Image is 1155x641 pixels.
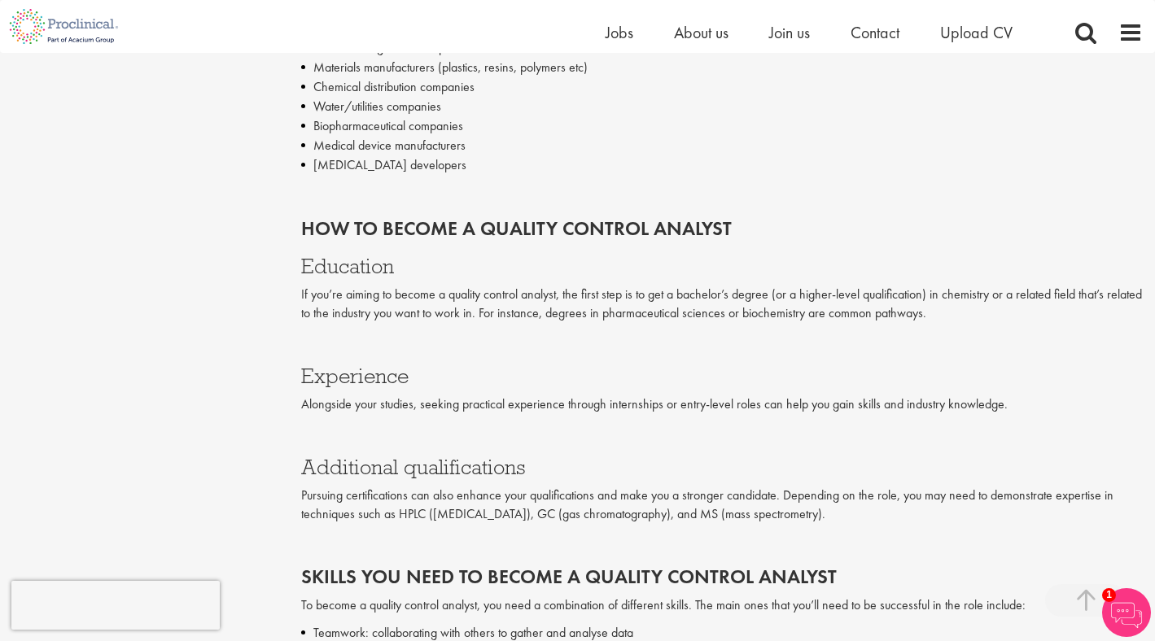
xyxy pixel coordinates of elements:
h3: Education [301,255,1143,277]
li: Materials manufacturers (plastics, resins, polymers etc) [301,58,1143,77]
a: Jobs [606,22,633,43]
li: Biopharmaceutical companies [301,116,1143,136]
h3: Additional qualifications [301,456,1143,477]
h3: Experience [301,365,1143,386]
p: To become a quality control analyst, you need a combination of different skills. The main ones th... [301,596,1143,615]
span: 1 [1102,588,1116,602]
a: About us [674,22,728,43]
p: Alongside your studies, seeking practical experience through internships or entry-level roles can... [301,395,1143,414]
p: Pursuing certifications can also enhance your qualifications and make you a stronger candidate. D... [301,486,1143,524]
a: Join us [769,22,810,43]
li: Water/utilities companies [301,97,1143,116]
li: Chemical distribution companies [301,77,1143,97]
iframe: reCAPTCHA [11,581,220,630]
h2: Skills you need to become a quality control analyst [301,566,1143,587]
img: Chatbot [1102,588,1151,637]
h2: How to become a quality control analyst [301,218,1143,239]
li: Medical device manufacturers [301,136,1143,155]
p: If you’re aiming to become a quality control analyst, the first step is to get a bachelor’s degre... [301,286,1143,323]
a: Contact [851,22,899,43]
li: [MEDICAL_DATA] developers [301,155,1143,175]
a: Upload CV [940,22,1013,43]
